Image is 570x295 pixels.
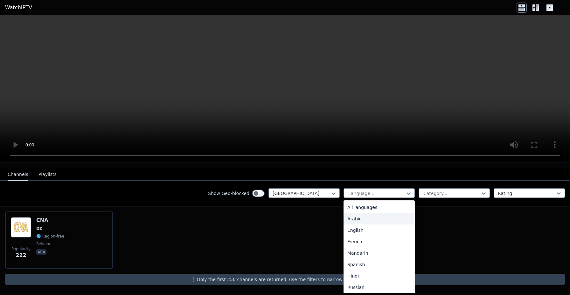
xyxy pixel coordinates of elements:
a: WatchIPTV [5,4,32,11]
div: All languages [344,202,415,213]
div: Arabic [344,213,415,225]
div: Mandarin [344,247,415,259]
button: Playlists [38,169,57,181]
div: French [344,236,415,247]
span: 222 [16,251,26,259]
h6: CNA [36,217,64,224]
span: DZ [36,226,42,231]
label: Show Geo-blocked [208,190,249,197]
p: ara [36,249,46,255]
img: CNA [11,217,31,238]
div: English [344,225,415,236]
div: Spanish [344,259,415,270]
div: Russian [344,282,415,293]
div: Hindi [344,270,415,282]
p: ❗️Only the first 250 channels are returned, use the filters to narrow down channels. [8,276,562,283]
span: religious [36,241,53,246]
span: Popularity [11,246,31,251]
span: 🌎 Region-free [36,234,64,239]
button: Channels [8,169,28,181]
